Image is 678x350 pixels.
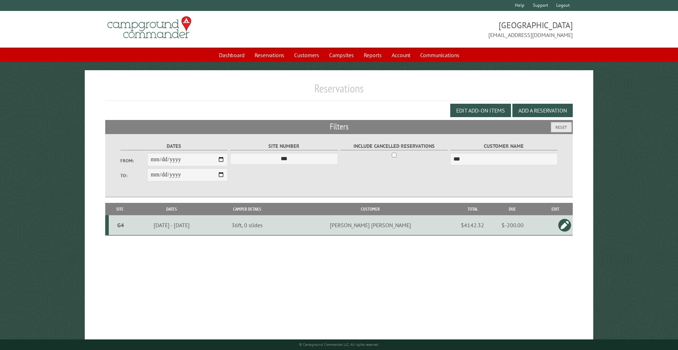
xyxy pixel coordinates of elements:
[282,203,458,215] th: Customer
[105,120,573,133] h2: Filters
[551,122,572,132] button: Reset
[450,142,558,150] label: Customer Name
[212,203,282,215] th: Camper Details
[416,48,464,62] a: Communications
[109,203,131,215] th: Site
[131,203,212,215] th: Dates
[105,14,194,41] img: Campground Commander
[487,215,538,235] td: $-200.00
[215,48,249,62] a: Dashboard
[340,142,448,150] label: Include Cancelled Reservations
[105,82,573,101] h1: Reservations
[290,48,323,62] a: Customers
[120,172,147,179] label: To:
[487,203,538,215] th: Due
[112,222,130,229] div: G4
[538,203,573,215] th: Edit
[325,48,358,62] a: Campsites
[132,222,210,229] div: [DATE] - [DATE]
[450,104,511,117] button: Edit Add-on Items
[299,342,379,347] small: © Campground Commander LLC. All rights reserved.
[120,142,228,150] label: Dates
[458,203,487,215] th: Total
[212,215,282,235] td: 36ft, 0 slides
[339,19,573,39] span: [GEOGRAPHIC_DATA] [EMAIL_ADDRESS][DOMAIN_NAME]
[387,48,415,62] a: Account
[250,48,289,62] a: Reservations
[120,157,147,164] label: From:
[282,215,458,235] td: [PERSON_NAME] [PERSON_NAME]
[359,48,386,62] a: Reports
[512,104,573,117] button: Add a Reservation
[458,215,487,235] td: $4142.32
[230,142,338,150] label: Site Number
